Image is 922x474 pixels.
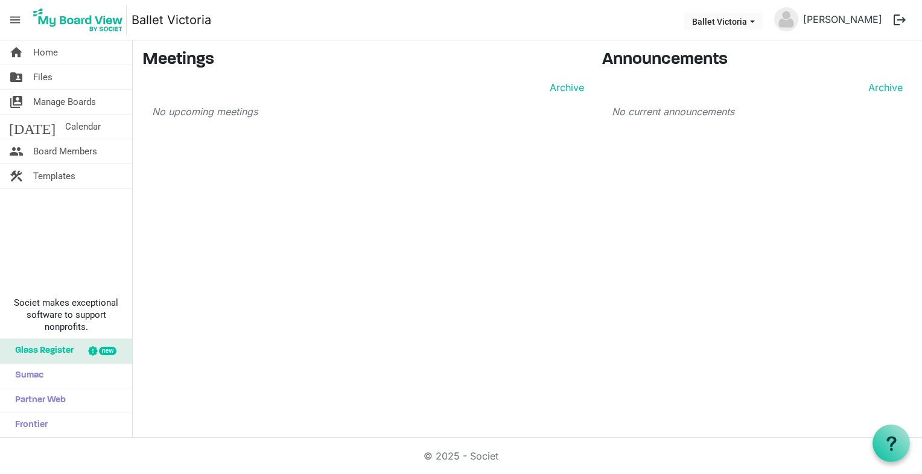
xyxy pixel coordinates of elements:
[33,139,97,163] span: Board Members
[887,7,912,33] button: logout
[774,7,798,31] img: no-profile-picture.svg
[9,115,56,139] span: [DATE]
[9,65,24,89] span: folder_shared
[142,50,584,71] h3: Meetings
[612,104,903,119] p: No current announcements
[9,339,74,363] span: Glass Register
[99,347,116,355] div: new
[9,40,24,65] span: home
[863,80,903,95] a: Archive
[9,364,43,388] span: Sumac
[9,90,24,114] span: switch_account
[602,50,912,71] h3: Announcements
[4,8,27,31] span: menu
[33,40,58,65] span: Home
[9,388,66,412] span: Partner Web
[30,5,127,35] img: My Board View Logo
[424,450,498,462] a: © 2025 - Societ
[9,164,24,188] span: construction
[9,413,48,437] span: Frontier
[30,5,132,35] a: My Board View Logo
[33,164,75,188] span: Templates
[152,104,584,119] p: No upcoming meetings
[33,65,52,89] span: Files
[5,297,127,333] span: Societ makes exceptional software to support nonprofits.
[132,8,211,32] a: Ballet Victoria
[545,80,584,95] a: Archive
[798,7,887,31] a: [PERSON_NAME]
[65,115,101,139] span: Calendar
[9,139,24,163] span: people
[684,13,763,30] button: Ballet Victoria dropdownbutton
[33,90,96,114] span: Manage Boards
